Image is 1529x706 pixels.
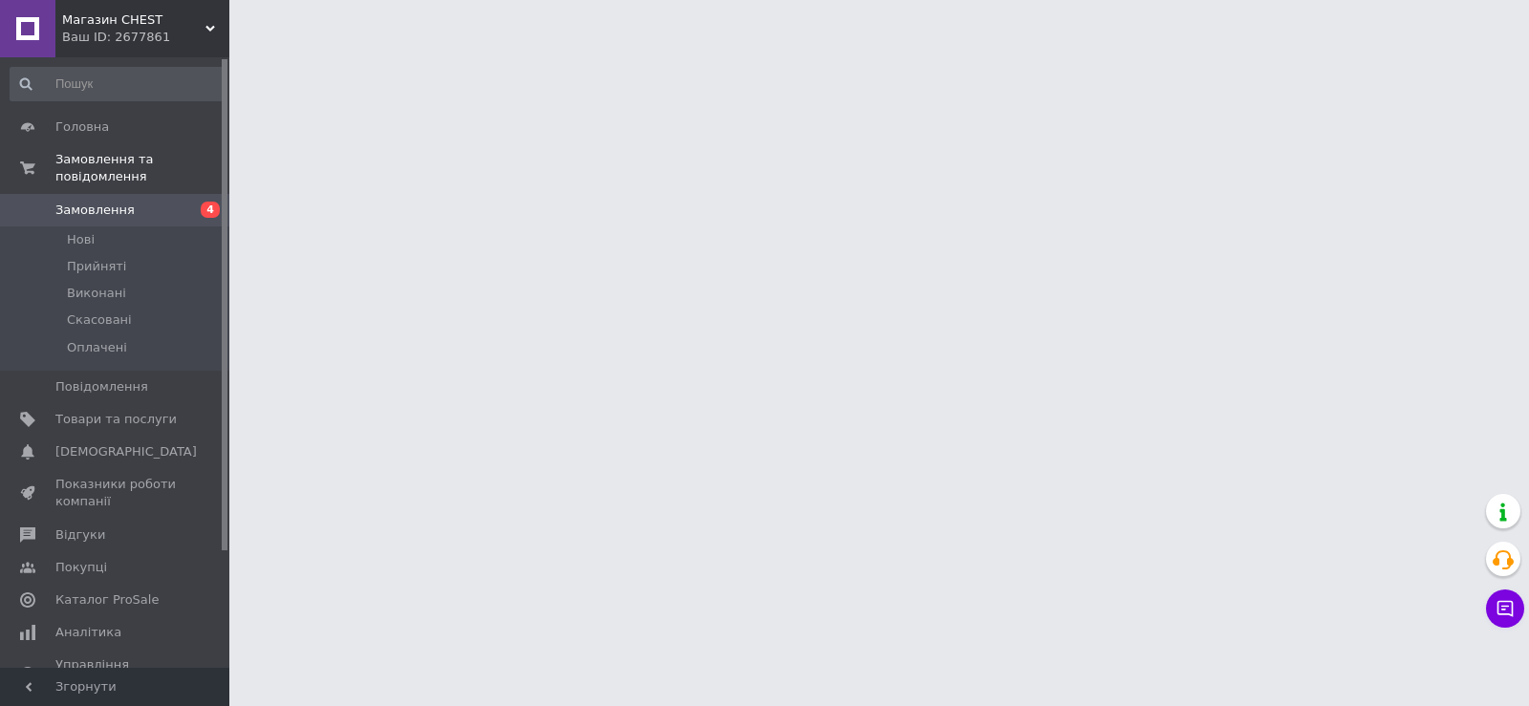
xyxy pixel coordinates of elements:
[67,311,132,329] span: Скасовані
[55,411,177,428] span: Товари та послуги
[62,29,229,46] div: Ваш ID: 2677861
[55,624,121,641] span: Аналітика
[55,656,177,691] span: Управління сайтом
[55,378,148,396] span: Повідомлення
[67,258,126,275] span: Прийняті
[67,231,95,248] span: Нові
[55,526,105,544] span: Відгуки
[1486,589,1524,628] button: Чат з покупцем
[10,67,226,101] input: Пошук
[55,443,197,460] span: [DEMOGRAPHIC_DATA]
[67,285,126,302] span: Виконані
[55,559,107,576] span: Покупці
[201,202,220,218] span: 4
[55,591,159,609] span: Каталог ProSale
[55,476,177,510] span: Показники роботи компанії
[55,118,109,136] span: Головна
[55,151,229,185] span: Замовлення та повідомлення
[62,11,205,29] span: Магазин CHEST
[67,339,127,356] span: Оплачені
[55,202,135,219] span: Замовлення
